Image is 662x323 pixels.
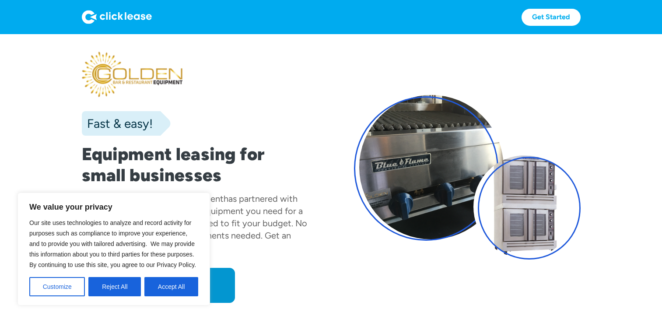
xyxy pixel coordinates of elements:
h1: Equipment leasing for small businesses [82,144,308,186]
button: Customize [29,277,85,296]
span: Our site uses technologies to analyze and record activity for purposes such as compliance to impr... [29,219,196,268]
div: Fast & easy! [82,115,153,132]
img: Logo [82,10,152,24]
p: We value your privacy [29,202,198,212]
a: Get Started [522,9,581,26]
div: We value your privacy [18,193,210,305]
button: Accept All [144,277,198,296]
button: Reject All [88,277,141,296]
